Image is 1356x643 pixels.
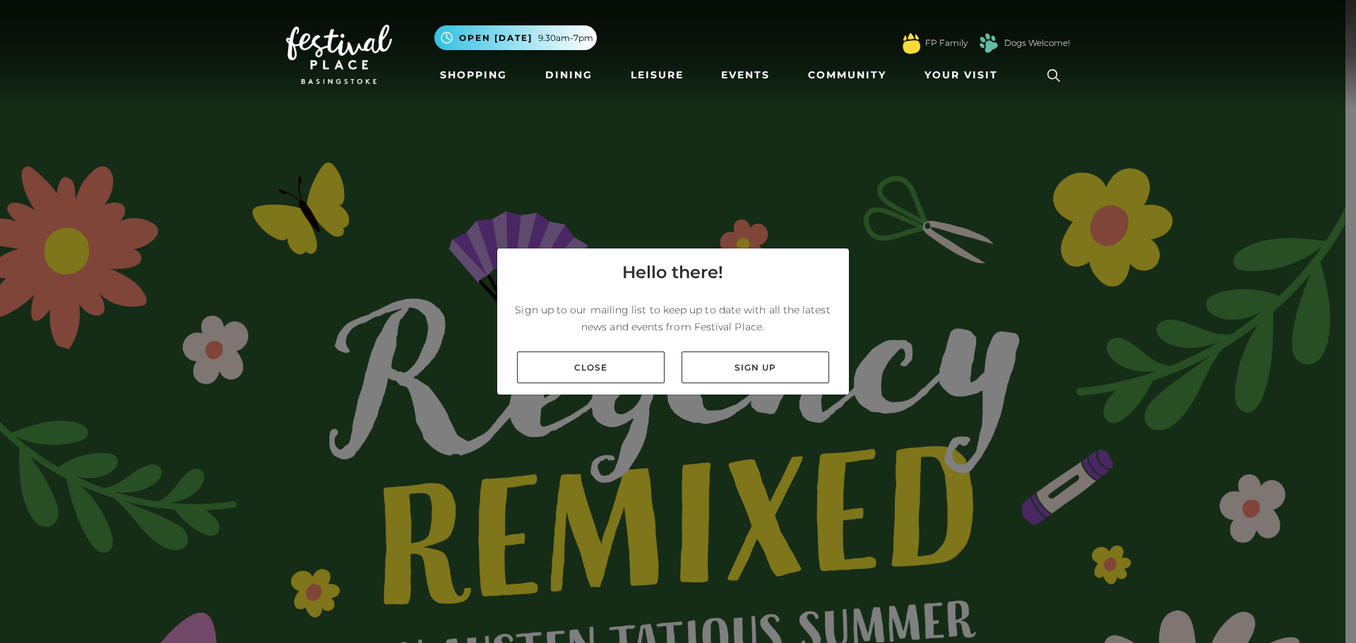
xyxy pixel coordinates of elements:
a: Dogs Welcome! [1004,37,1070,49]
a: Sign up [682,351,829,383]
a: FP Family [925,37,968,49]
p: Sign up to our mailing list to keep up to date with all the latest news and events from Festival ... [509,301,838,335]
a: Community [802,62,892,88]
span: 9.30am-7pm [538,32,593,44]
span: Your Visit [924,68,998,83]
a: Leisure [625,62,689,88]
img: Festival Place Logo [286,25,392,84]
a: Your Visit [919,62,1011,88]
a: Dining [540,62,598,88]
a: Shopping [434,62,513,88]
a: Events [715,62,775,88]
span: Open [DATE] [459,32,533,44]
button: Open [DATE] 9.30am-7pm [434,25,597,50]
a: Close [517,351,665,383]
h4: Hello there! [622,260,723,285]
